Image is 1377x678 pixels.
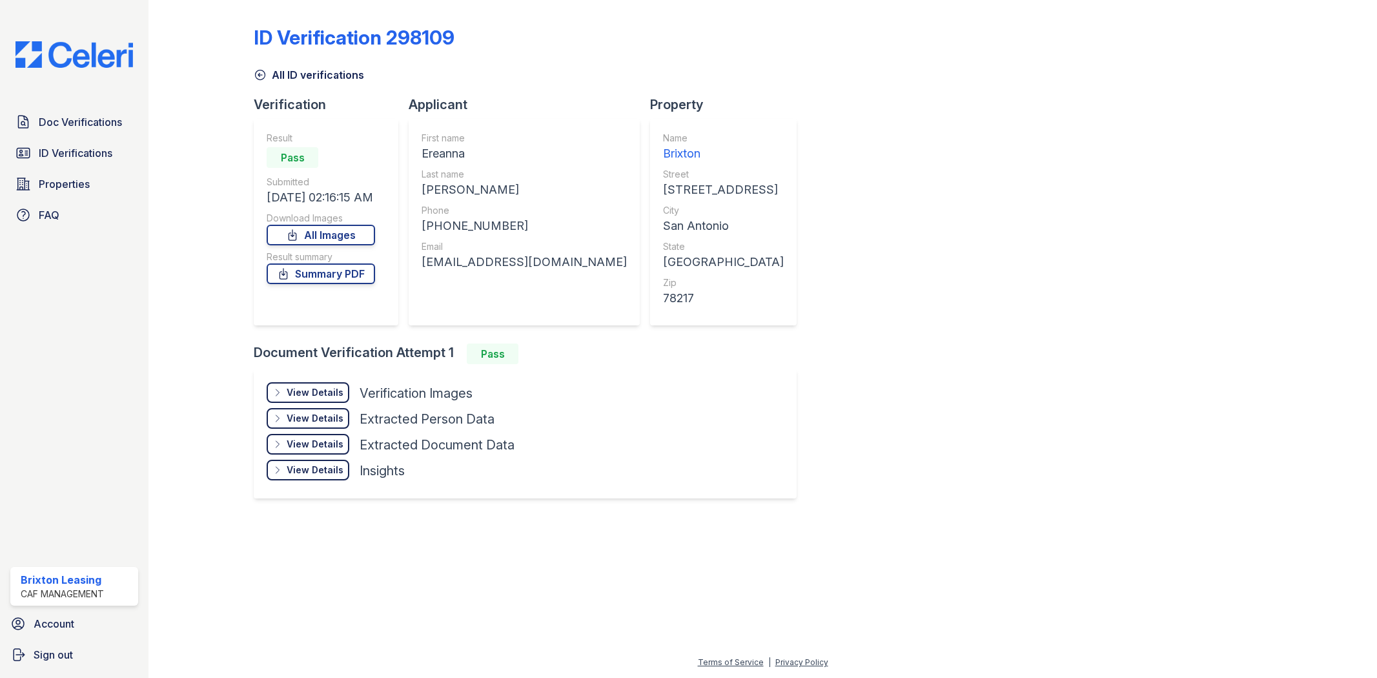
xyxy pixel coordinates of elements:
[467,344,518,364] div: Pass
[267,147,318,168] div: Pass
[663,145,784,163] div: Brixton
[409,96,650,114] div: Applicant
[287,464,343,477] div: View Details
[775,657,828,667] a: Privacy Policy
[422,240,627,253] div: Email
[39,145,112,161] span: ID Verifications
[267,212,375,225] div: Download Images
[287,438,343,451] div: View Details
[698,657,764,667] a: Terms of Service
[10,171,138,197] a: Properties
[10,202,138,228] a: FAQ
[360,436,515,454] div: Extracted Document Data
[21,588,104,601] div: CAF Management
[422,253,627,271] div: [EMAIL_ADDRESS][DOMAIN_NAME]
[360,384,473,402] div: Verification Images
[34,616,74,632] span: Account
[267,132,375,145] div: Result
[422,145,627,163] div: Ereanna
[287,412,343,425] div: View Details
[422,132,627,145] div: First name
[10,140,138,166] a: ID Verifications
[422,204,627,217] div: Phone
[5,611,143,637] a: Account
[267,225,375,245] a: All Images
[5,642,143,668] a: Sign out
[663,132,784,145] div: Name
[422,168,627,181] div: Last name
[34,647,73,663] span: Sign out
[267,263,375,284] a: Summary PDF
[663,168,784,181] div: Street
[663,240,784,253] div: State
[663,132,784,163] a: Name Brixton
[254,344,807,364] div: Document Verification Attempt 1
[663,204,784,217] div: City
[39,176,90,192] span: Properties
[663,217,784,235] div: San Antonio
[5,41,143,68] img: CE_Logo_Blue-a8612792a0a2168367f1c8372b55b34899dd931a85d93a1a3d3e32e68fde9ad4.png
[422,181,627,199] div: [PERSON_NAME]
[360,410,495,428] div: Extracted Person Data
[267,189,375,207] div: [DATE] 02:16:15 AM
[254,96,409,114] div: Verification
[663,181,784,199] div: [STREET_ADDRESS]
[39,207,59,223] span: FAQ
[360,462,405,480] div: Insights
[1323,626,1364,665] iframe: chat widget
[254,67,364,83] a: All ID verifications
[10,109,138,135] a: Doc Verifications
[267,176,375,189] div: Submitted
[287,386,343,399] div: View Details
[663,289,784,307] div: 78217
[267,251,375,263] div: Result summary
[21,572,104,588] div: Brixton Leasing
[422,217,627,235] div: [PHONE_NUMBER]
[39,114,122,130] span: Doc Verifications
[768,657,771,667] div: |
[254,26,454,49] div: ID Verification 298109
[663,276,784,289] div: Zip
[650,96,807,114] div: Property
[663,253,784,271] div: [GEOGRAPHIC_DATA]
